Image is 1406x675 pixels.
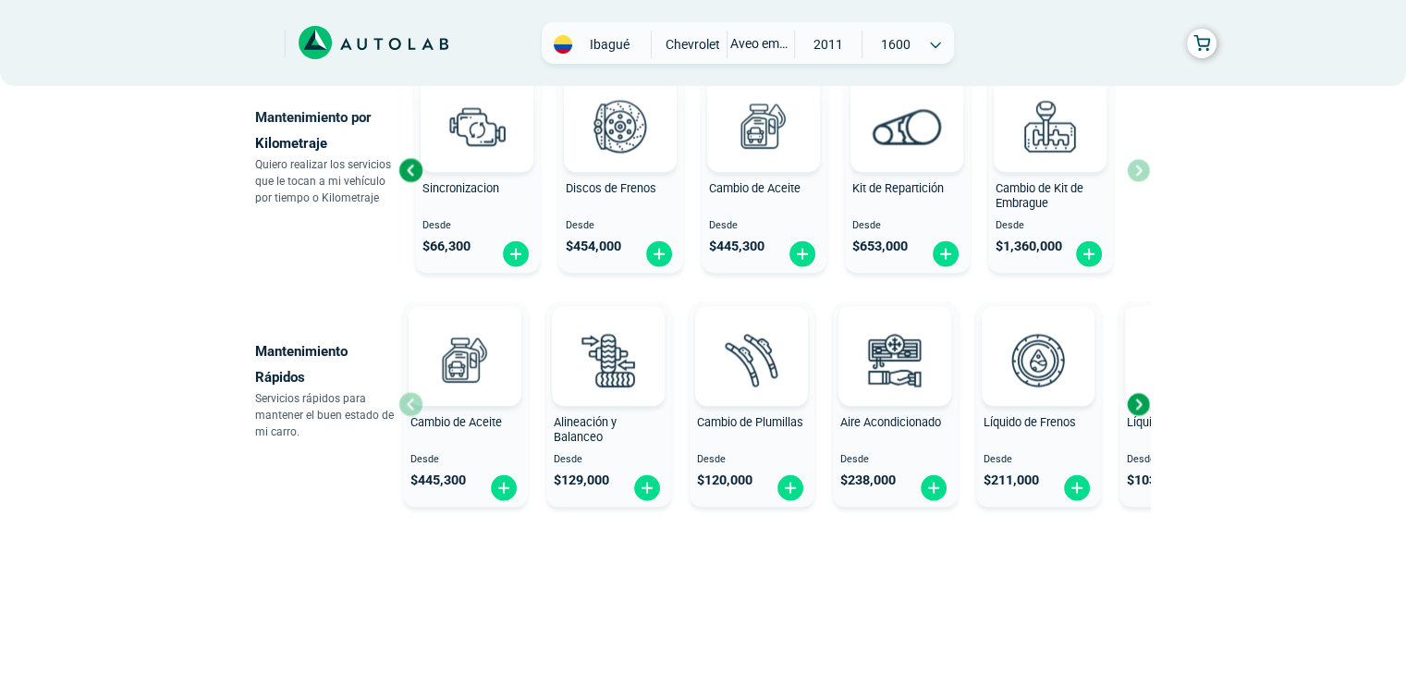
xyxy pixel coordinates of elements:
[845,67,970,273] button: Kit de Repartición Desde $653,000
[554,415,617,445] span: Alineación y Balanceo
[581,310,636,365] img: AD0BCuuxAAAAAElFTkSuQmCC
[255,390,398,440] p: Servicios rápidos para mantener el buen estado de mi carro.
[1074,239,1104,268] img: fi_plus-circle2.svg
[795,31,861,58] span: 2011
[255,104,398,156] p: Mantenimiento por Kilometraje
[727,31,793,56] span: AVEO EMOTION
[862,31,928,58] span: 1600
[697,454,807,466] span: Desde
[422,220,532,232] span: Desde
[852,239,908,254] span: $ 653,000
[422,239,471,254] span: $ 66,300
[1127,472,1182,488] span: $ 103,000
[566,239,621,254] span: $ 454,000
[788,239,817,268] img: fi_plus-circle2.svg
[840,472,896,488] span: $ 238,000
[577,35,642,54] span: Ibagué
[403,301,528,507] button: Cambio de Aceite Desde $445,300
[1009,85,1091,166] img: kit_de_embrague-v3.svg
[554,35,572,54] img: Flag of COLOMBIA
[422,181,499,195] span: Sincronizacion
[568,319,649,400] img: alineacion_y_balanceo-v3.svg
[415,67,540,273] button: Sincronizacion Desde $66,300
[437,310,493,365] img: AD0BCuuxAAAAAElFTkSuQmCC
[1062,473,1092,502] img: fi_plus-circle2.svg
[489,473,519,502] img: fi_plus-circle2.svg
[554,454,664,466] span: Desde
[255,156,398,206] p: Quiero realizar los servicios que le tocan a mi vehículo por tiempo o Kilometraje
[1127,454,1237,466] span: Desde
[697,415,803,429] span: Cambio de Plumillas
[919,473,948,502] img: fi_plus-circle2.svg
[724,310,779,365] img: AD0BCuuxAAAAAElFTkSuQmCC
[996,220,1106,232] span: Desde
[711,319,792,400] img: plumillas-v3.svg
[776,473,805,502] img: fi_plus-circle2.svg
[976,301,1101,507] button: Líquido de Frenos Desde $211,000
[501,239,531,268] img: fi_plus-circle2.svg
[852,220,962,232] span: Desde
[709,239,764,254] span: $ 445,300
[255,338,398,390] p: Mantenimiento Rápidos
[697,472,752,488] span: $ 120,000
[690,301,814,507] button: Cambio de Plumillas Desde $120,000
[879,76,935,131] img: AD0BCuuxAAAAAElFTkSuQmCC
[397,156,424,184] div: Previous slide
[997,319,1079,400] img: liquido_frenos-v3.svg
[410,454,520,466] span: Desde
[1124,390,1152,418] div: Next slide
[984,415,1076,429] span: Líquido de Frenos
[723,85,804,166] img: cambio_de_aceite-v3.svg
[873,108,942,144] img: correa_de_reparticion-v3.svg
[632,473,662,502] img: fi_plus-circle2.svg
[1141,319,1222,400] img: liquido_refrigerante-v3.svg
[424,319,506,400] img: cambio_de_aceite-v3.svg
[566,181,656,195] span: Discos de Frenos
[996,181,1083,211] span: Cambio de Kit de Embrague
[984,472,1039,488] span: $ 211,000
[580,85,661,166] img: frenos2-v3.svg
[996,239,1062,254] span: $ 1,360,000
[833,301,958,507] button: Aire Acondicionado Desde $238,000
[554,472,609,488] span: $ 129,000
[1127,415,1231,429] span: Líquido Refrigerante
[546,301,671,507] button: Alineación y Balanceo Desde $129,000
[644,239,674,268] img: fi_plus-circle2.svg
[1010,310,1066,365] img: AD0BCuuxAAAAAElFTkSuQmCC
[410,415,502,429] span: Cambio de Aceite
[566,220,676,232] span: Desde
[852,181,944,195] span: Kit de Repartición
[931,239,960,268] img: fi_plus-circle2.svg
[984,454,1094,466] span: Desde
[709,181,801,195] span: Cambio de Aceite
[436,85,518,166] img: sincronizacion-v3.svg
[558,67,683,273] button: Discos de Frenos Desde $454,000
[988,67,1113,273] button: Cambio de Kit de Embrague Desde $1,360,000
[709,220,819,232] span: Desde
[702,67,826,273] button: Cambio de Aceite Desde $445,300
[867,310,923,365] img: AD0BCuuxAAAAAElFTkSuQmCC
[840,454,950,466] span: Desde
[410,472,466,488] span: $ 445,300
[659,31,725,58] span: CHEVROLET
[840,415,941,429] span: Aire Acondicionado
[1119,301,1244,507] button: Líquido Refrigerante Desde $103,000
[854,319,935,400] img: aire_acondicionado-v3.svg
